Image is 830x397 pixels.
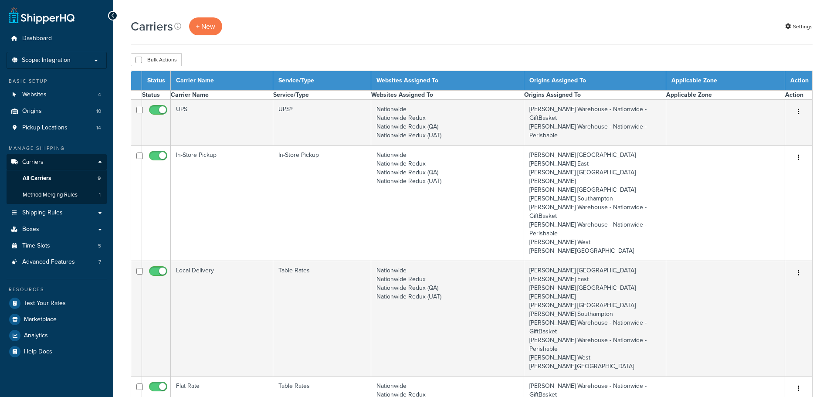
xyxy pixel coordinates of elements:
td: Nationwide Nationwide Redux Nationwide Redux (QA) Nationwide Redux (UAT) [371,146,524,261]
span: 10 [96,108,101,115]
span: Boxes [22,226,39,233]
th: Applicable Zone [666,71,785,91]
td: [PERSON_NAME] [GEOGRAPHIC_DATA] [PERSON_NAME] East [PERSON_NAME] [GEOGRAPHIC_DATA][PERSON_NAME] [... [524,261,666,377]
li: Origins [7,103,107,119]
span: Analytics [24,332,48,339]
span: Scope: Integration [22,57,71,64]
a: ShipperHQ Home [9,7,75,24]
a: Marketplace [7,312,107,327]
a: Pickup Locations 14 [7,120,107,136]
span: 14 [96,124,101,132]
a: All Carriers 9 [7,170,107,187]
h1: Carriers [131,18,173,35]
span: Marketplace [24,316,57,323]
div: Resources [7,286,107,293]
a: Method Merging Rules 1 [7,187,107,203]
th: Origins Assigned To [524,91,666,100]
li: Method Merging Rules [7,187,107,203]
td: In-Store Pickup [273,146,371,261]
li: Time Slots [7,238,107,254]
th: Service/Type [273,71,371,91]
td: [PERSON_NAME] [GEOGRAPHIC_DATA] [PERSON_NAME] East [PERSON_NAME] [GEOGRAPHIC_DATA][PERSON_NAME] [... [524,146,666,261]
th: Origins Assigned To [524,71,666,91]
a: Analytics [7,328,107,343]
th: Carrier Name [171,71,273,91]
td: In-Store Pickup [171,146,273,261]
li: Carriers [7,154,107,204]
td: Table Rates [273,261,371,377]
td: UPS® [273,100,371,146]
a: Carriers [7,154,107,170]
td: Nationwide Nationwide Redux Nationwide Redux (QA) Nationwide Redux (UAT) [371,261,524,377]
span: 7 [98,258,101,266]
span: Time Slots [22,242,50,250]
td: UPS [171,100,273,146]
li: Advanced Features [7,254,107,270]
a: Time Slots 5 [7,238,107,254]
th: Applicable Zone [666,91,785,100]
span: Origins [22,108,42,115]
span: Method Merging Rules [23,191,78,199]
td: Nationwide Nationwide Redux Nationwide Redux (QA) Nationwide Redux (UAT) [371,100,524,146]
td: Local Delivery [171,261,273,377]
span: 5 [98,242,101,250]
span: Test Your Rates [24,300,66,307]
div: Basic Setup [7,78,107,85]
span: 9 [98,175,101,182]
span: Websites [22,91,47,98]
th: Carrier Name [171,91,273,100]
li: Websites [7,87,107,103]
span: 4 [98,91,101,98]
th: Status [142,91,171,100]
span: Carriers [22,159,44,166]
span: 1 [99,191,101,199]
a: Shipping Rules [7,205,107,221]
span: Dashboard [22,35,52,42]
li: All Carriers [7,170,107,187]
a: Settings [785,20,813,33]
a: Origins 10 [7,103,107,119]
a: Websites 4 [7,87,107,103]
span: Pickup Locations [22,124,68,132]
a: Advanced Features 7 [7,254,107,270]
a: Help Docs [7,344,107,360]
span: Advanced Features [22,258,75,266]
th: Service/Type [273,91,371,100]
td: [PERSON_NAME] Warehouse - Nationwide - GiftBasket [PERSON_NAME] Warehouse - Nationwide - Perishable [524,100,666,146]
li: Pickup Locations [7,120,107,136]
th: Action [785,71,813,91]
th: Action [785,91,813,100]
a: Boxes [7,221,107,238]
a: Test Your Rates [7,295,107,311]
th: Websites Assigned To [371,91,524,100]
th: Websites Assigned To [371,71,524,91]
a: + New [189,17,222,35]
div: Manage Shipping [7,145,107,152]
span: All Carriers [23,175,51,182]
span: Shipping Rules [22,209,63,217]
span: Help Docs [24,348,52,356]
button: Bulk Actions [131,53,182,66]
a: Dashboard [7,31,107,47]
th: Status [142,71,171,91]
